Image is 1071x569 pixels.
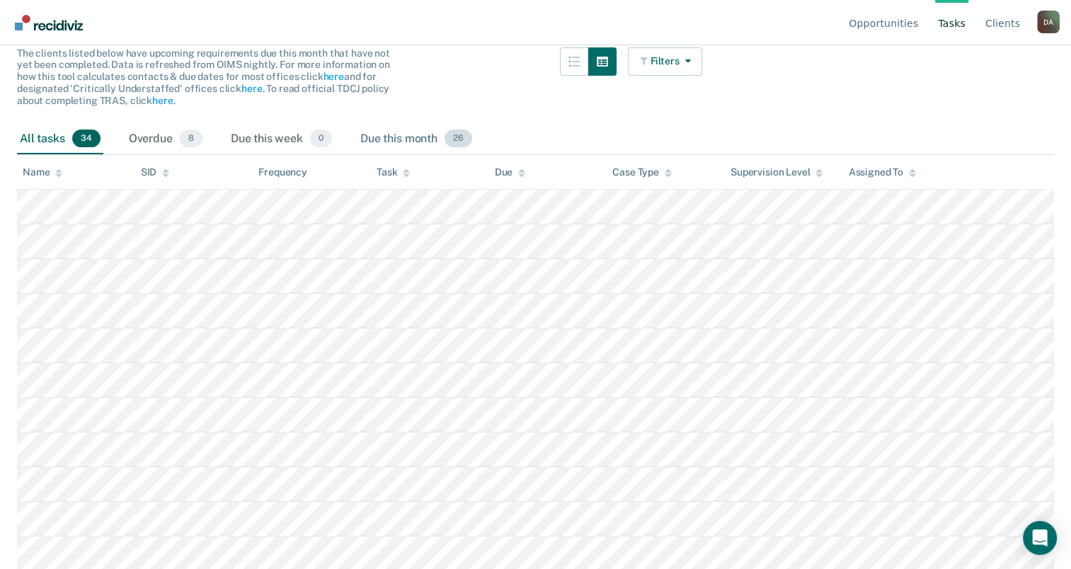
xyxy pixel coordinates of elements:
[228,124,335,155] div: Due this week0
[495,166,526,178] div: Due
[731,166,823,178] div: Supervision Level
[848,166,915,178] div: Assigned To
[15,15,83,30] img: Recidiviz
[17,124,103,155] div: All tasks34
[72,130,101,148] span: 34
[1037,11,1060,33] div: D A
[258,166,307,178] div: Frequency
[310,130,332,148] span: 0
[152,95,173,106] a: here
[377,166,410,178] div: Task
[1023,521,1057,555] div: Open Intercom Messenger
[1037,11,1060,33] button: Profile dropdown button
[241,83,262,94] a: here
[17,47,390,106] span: The clients listed below have upcoming requirements due this month that have not yet been complet...
[180,130,202,148] span: 8
[628,47,703,76] button: Filters
[126,124,205,155] div: Overdue8
[141,166,170,178] div: SID
[23,166,62,178] div: Name
[323,71,343,82] a: here
[612,166,672,178] div: Case Type
[357,124,475,155] div: Due this month26
[445,130,472,148] span: 26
